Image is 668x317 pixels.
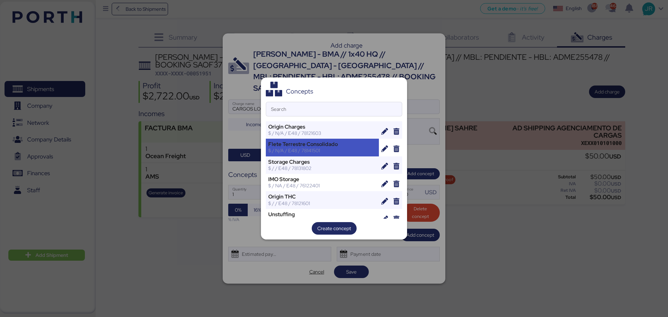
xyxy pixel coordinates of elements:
div: $ / N/A / E48 / 78141501 [268,147,376,154]
span: Create concept [317,224,351,233]
div: Flete Terrestre Consolidado [268,141,376,147]
div: Unstuffing [268,211,376,218]
div: $ / / E48 / 78121601 [268,200,376,206]
div: $ / NA / E48 / 76122401 [268,182,376,189]
div: Concepts [286,88,313,95]
div: $ / T/CBM / E48 / 78131802 [268,218,376,224]
div: $ / N/A / E48 / 78121603 [268,130,376,136]
div: IMO Storage [268,176,376,182]
button: Create concept [312,222,357,235]
div: Origin Charges [268,124,376,130]
div: Storage Charges [268,159,376,165]
div: $ / / E48 / 78131802 [268,165,376,171]
input: Search [266,102,402,116]
div: Origin THC [268,194,376,200]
